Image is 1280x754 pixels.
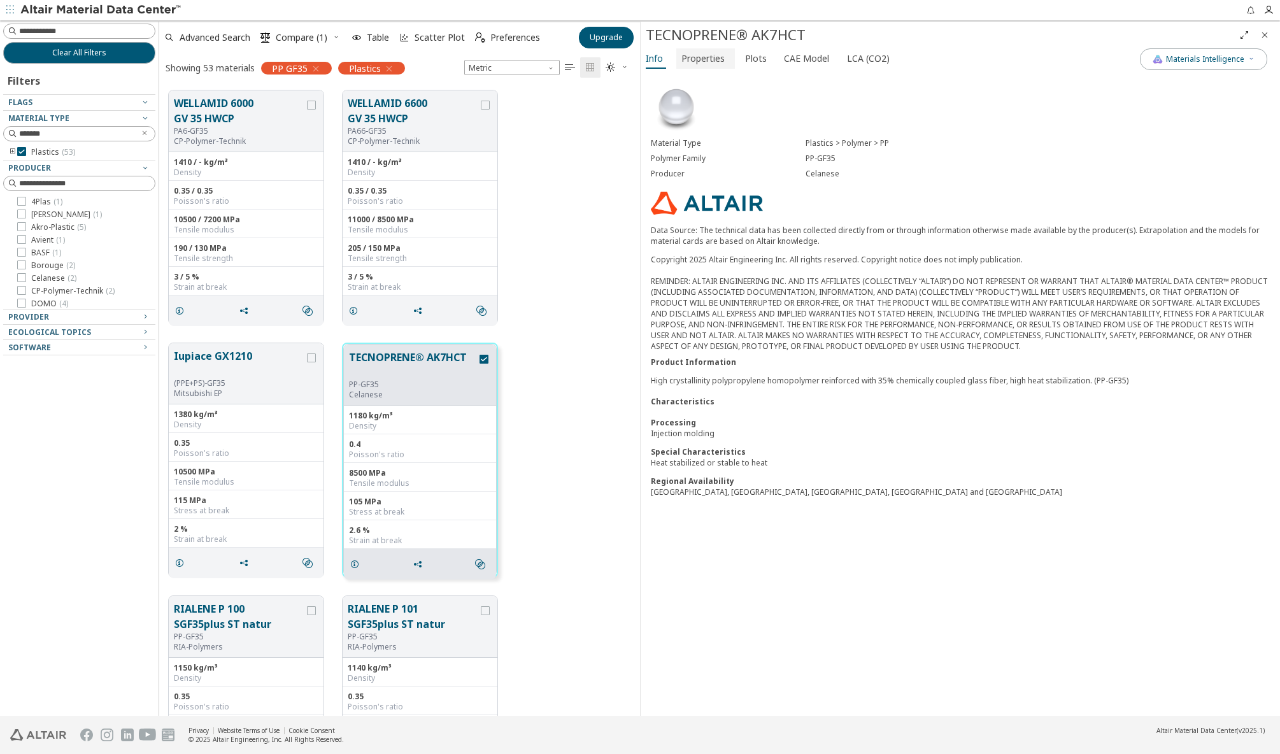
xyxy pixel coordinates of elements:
div: 3 / 5 % [348,272,492,282]
p: Data Source: The technical data has been collected directly from or through information otherwise... [651,225,1270,246]
i:  [475,32,485,43]
span: ( 1 ) [52,247,61,258]
div: Celanese [806,169,1270,179]
div: 10500 MPa [174,467,318,477]
div: 2 % [174,524,318,534]
button: WELLAMID 6000 GV 35 HWCP [174,96,304,126]
div: Injection molding [651,428,1270,439]
button: WELLAMID 6600 GV 35 HWCP [348,96,478,126]
p: High crystallinity polypropylene homopolymer reinforced with 35% chemically coupled glass fiber, ... [651,375,1270,386]
div: Poisson's ratio [174,448,318,459]
button: Producer [3,160,155,176]
div: 0.35 / 0.35 [348,186,492,196]
div: PA66-GF35 [348,126,478,136]
div: 2.6 % [349,525,491,536]
span: Metric [464,60,560,75]
a: Cookie Consent [288,726,335,735]
span: Advanced Search [180,33,250,42]
button: Share [233,550,260,576]
span: 4Plas [31,197,62,207]
div: Processing [651,417,1270,428]
span: DOMO [31,299,68,309]
span: Akro-Plastic [31,222,86,232]
p: CP-Polymer-Technik [348,136,478,146]
div: Tensile strength [174,253,318,264]
i:  [585,62,595,73]
div: 1410 / - kg/m³ [174,157,318,167]
span: Provider [8,311,49,322]
div: 10500 / 7200 MPa [174,215,318,225]
div: Product Information [651,357,1270,367]
div: 1150 kg/m³ [174,663,318,673]
div: Tensile modulus [174,477,318,487]
i:  [475,559,485,569]
div: Showing 53 materials [166,62,255,74]
p: Mitsubishi EP [174,388,304,399]
span: Compare (1) [276,33,327,42]
button: Tile View [580,57,601,78]
span: ( 2 ) [66,260,75,271]
button: Upgrade [579,27,634,48]
div: (PPE+PS)-GF35 [174,378,304,388]
div: Strain at break [348,282,492,292]
div: Special Characteristics [651,446,1270,457]
span: Preferences [490,33,540,42]
button: Theme [601,57,634,78]
div: TECNOPRENE® AK7HCT [646,25,1234,45]
button: Similar search [469,551,496,577]
div: Heat stabilized or stable to heat [651,457,1270,468]
img: Material Type Image [651,82,702,133]
button: Iupiace GX1210 [174,348,304,378]
button: Clear text [134,127,155,141]
span: Plastics [349,62,381,74]
button: Provider [3,309,155,325]
img: AI Copilot [1153,54,1163,64]
span: Producer [8,162,51,173]
button: Share [407,551,434,577]
button: Flags [3,95,155,110]
button: TECNOPRENE® AK7HCT [349,350,477,380]
button: Clear All Filters [3,42,155,64]
span: ( 1 ) [53,196,62,207]
div: 115 MPa [174,495,318,506]
div: Strain at break [174,534,318,544]
div: Density [174,673,318,683]
div: Stress at break [349,507,491,517]
i:  [606,62,616,73]
span: Software [8,342,51,353]
button: Table View [560,57,580,78]
span: Info [646,48,663,69]
span: PP GF35 [272,62,308,74]
span: Flags [8,97,32,108]
span: ( 2 ) [106,285,115,296]
div: 1140 kg/m³ [348,663,492,673]
button: Similar search [297,550,324,576]
div: (v2025.1) [1156,726,1265,735]
div: 105 MPa [349,497,491,507]
button: RIALENE P 101 SGF35plus ST natur [348,601,478,632]
span: Celanese [31,273,76,283]
button: Material Type [3,111,155,126]
span: Avient [31,235,65,245]
div: PP-GF35 [174,632,304,642]
button: Ecological Topics [3,325,155,340]
span: ( 1 ) [56,234,65,245]
p: RIA-Polymers [174,642,304,652]
i:  [260,32,271,43]
button: Full Screen [1234,25,1255,45]
span: LCA (CO2) [847,48,890,69]
button: Share [233,298,260,324]
div: Unit System [464,60,560,75]
span: [PERSON_NAME] [31,210,102,220]
span: CP-Polymer-Technik [31,286,115,296]
div: Tensile strength [348,253,492,264]
div: Poisson's ratio [174,196,318,206]
span: Materials Intelligence [1166,54,1244,64]
div: 205 / 150 MPa [348,243,492,253]
div: 8500 MPa [349,468,491,478]
div: 0.4 [349,439,491,450]
div: Plastics > Polymer > PP [806,138,1270,148]
div: Producer [651,169,806,179]
button: Details [343,298,369,324]
div: PA6-GF35 [174,126,304,136]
